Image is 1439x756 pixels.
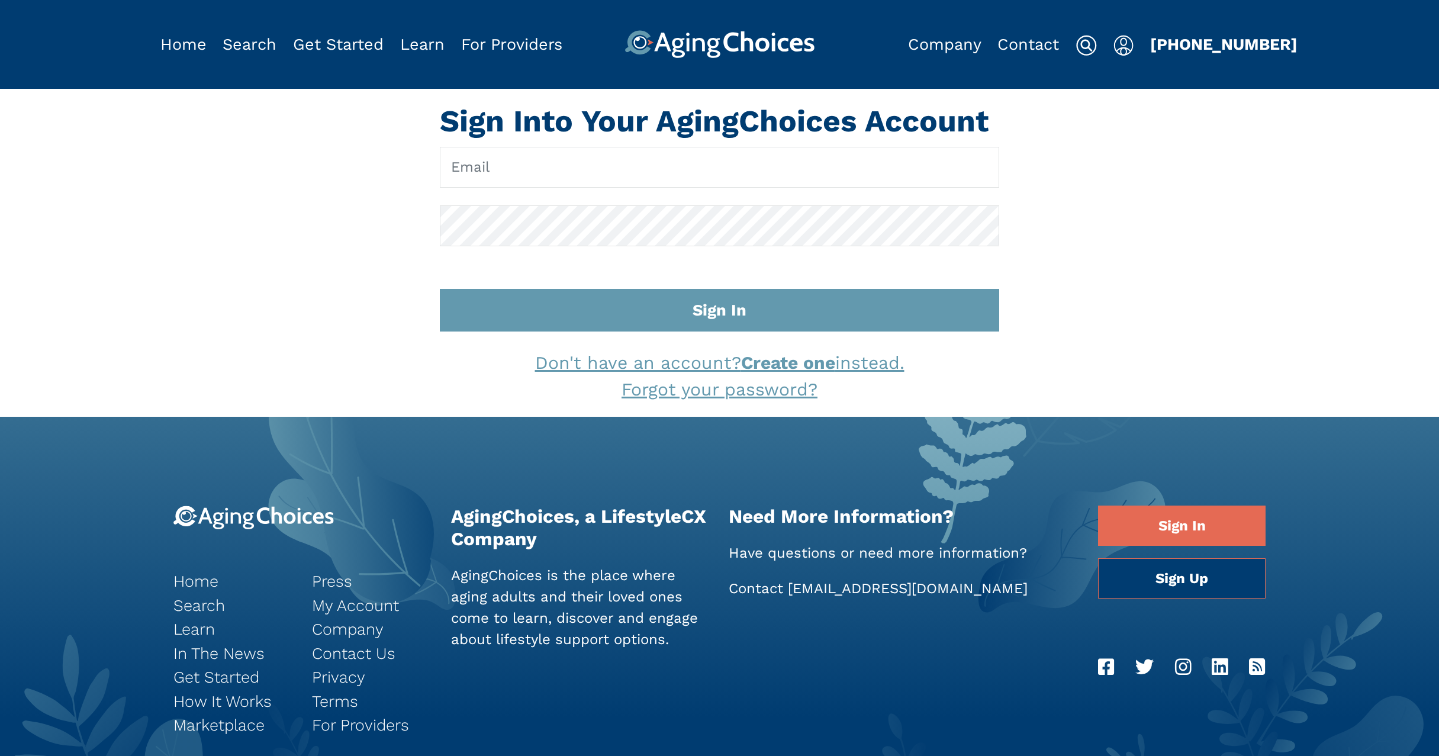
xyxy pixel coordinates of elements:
[173,617,294,642] a: Learn
[451,506,711,551] h2: AgingChoices, a LifestyleCX Company
[741,352,835,373] strong: Create one
[312,690,433,714] a: Terms
[293,35,384,54] a: Get Started
[312,642,433,666] a: Contact Us
[1098,654,1115,681] a: Facebook
[535,352,904,373] a: Don't have an account?Create oneinstead.
[1076,35,1097,56] img: search-icon.svg
[160,35,207,54] a: Home
[400,35,445,54] a: Learn
[461,35,562,54] a: For Providers
[173,570,294,594] a: Home
[1098,558,1265,599] a: Sign Up
[312,617,433,642] a: Company
[223,35,276,54] a: Search
[173,506,334,530] img: 9-logo.svg
[440,205,999,246] input: Password
[440,103,999,140] h1: Sign Into Your AgingChoices Account
[1135,654,1154,681] a: Twitter
[440,289,999,332] button: Sign In
[997,35,1059,54] a: Contact
[1113,30,1134,59] div: Popover trigger
[440,147,999,188] input: Email
[173,713,294,738] a: Marketplace
[312,665,433,690] a: Privacy
[173,594,294,618] a: Search
[1212,654,1228,681] a: LinkedIn
[1150,35,1298,54] a: [PHONE_NUMBER]
[624,30,815,59] img: AgingChoices
[312,594,433,618] a: My Account
[729,578,1081,599] p: Contact
[788,580,1028,597] a: [EMAIL_ADDRESS][DOMAIN_NAME]
[312,570,433,594] a: Press
[173,642,294,666] a: In The News
[173,665,294,690] a: Get Started
[173,690,294,714] a: How It Works
[622,379,817,400] a: Forgot your password?
[1175,654,1192,681] a: Instagram
[729,542,1081,564] p: Have questions or need more information?
[1113,35,1134,56] img: user-icon.svg
[223,30,276,59] div: Popover trigger
[451,565,711,650] p: AgingChoices is the place where aging adults and their loved ones come to learn, discover and eng...
[1098,506,1265,546] a: Sign In
[908,35,981,54] a: Company
[1249,654,1266,681] a: RSS Feed
[312,713,433,738] a: For Providers
[729,506,1081,528] h2: Need More Information?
